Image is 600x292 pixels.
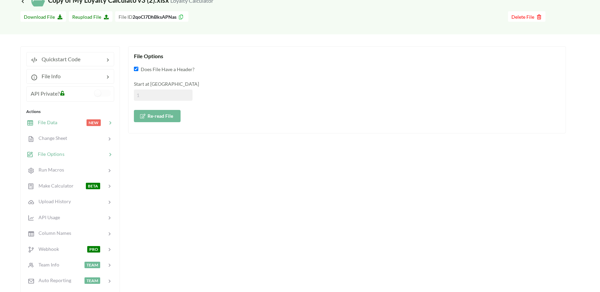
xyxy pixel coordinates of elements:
span: File ID [119,14,133,20]
button: Reupload File [69,11,112,22]
div: File Options [134,52,560,60]
span: Reupload File [72,14,109,20]
span: NEW [87,119,101,126]
span: Does File Have a Header? [138,66,195,72]
span: PRO [87,246,100,253]
span: Change Sheet [34,135,67,141]
span: Column Names [34,230,71,236]
b: 2qoCl7DhBksAPNas [133,14,176,20]
div: Start at [GEOGRAPHIC_DATA] [134,80,560,87]
span: BETA [86,183,100,189]
span: Webhook [34,246,59,252]
button: Delete File [508,11,545,22]
input: 1 [134,90,193,101]
button: Re-read File [134,110,181,122]
span: API Private? [31,90,60,97]
span: File Info [37,73,61,79]
span: Quickstart Code [37,56,80,62]
span: Team Info [34,262,59,267]
span: Download File [24,14,63,20]
span: Upload History [34,198,71,204]
span: File Options [34,151,64,157]
span: Make Calculator [34,183,74,189]
span: File Data [34,119,57,125]
span: API Usage [34,214,60,220]
button: Download File [20,11,66,22]
span: TEAM [84,262,100,268]
span: Auto Reporting [34,277,71,283]
span: TEAM [84,277,100,284]
span: Delete File [511,14,542,20]
span: Run Macros [34,167,64,173]
div: Actions [26,109,114,115]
